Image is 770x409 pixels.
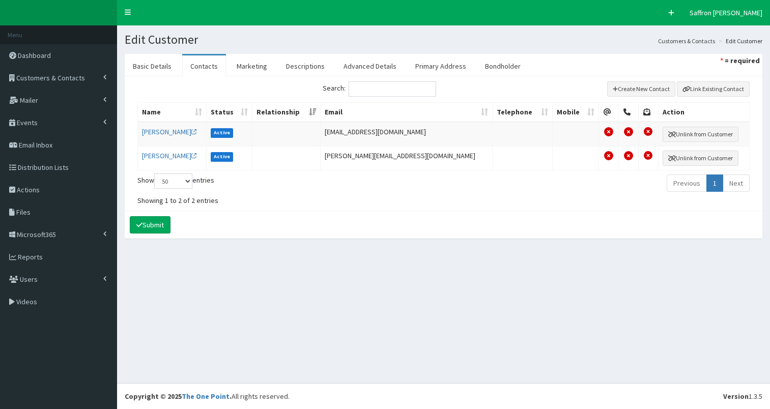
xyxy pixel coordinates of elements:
label: Active [211,152,234,161]
button: Unlink from Customer [663,151,738,166]
td: [PERSON_NAME][EMAIL_ADDRESS][DOMAIN_NAME] [321,146,493,170]
a: Primary Address [407,55,474,77]
a: Descriptions [278,55,333,77]
a: Marketing [229,55,275,77]
span: Users [20,275,38,284]
span: Videos [16,297,37,306]
td: [EMAIL_ADDRESS][DOMAIN_NAME] [321,122,493,146]
a: Previous [667,174,707,192]
h1: Edit Customer [125,33,762,46]
th: Action [659,103,750,122]
span: Reports [18,252,43,261]
label: Search: [323,81,436,97]
a: Advanced Details [335,55,405,77]
span: Files [16,208,31,217]
label: Show entries [137,173,214,189]
a: 1 [706,174,723,192]
select: Showentries [154,173,192,189]
a: The One Point [182,392,230,401]
span: Events [17,118,38,127]
span: Saffron [PERSON_NAME] [690,8,762,17]
a: [PERSON_NAME] [142,127,197,136]
th: Email Permission [599,103,619,122]
li: Edit Customer [716,37,762,45]
th: Mobile: activate to sort column ascending [553,103,599,122]
a: Next [723,174,750,192]
span: Actions [17,185,40,194]
a: Customers & Contacts [658,37,715,45]
a: [PERSON_NAME] [142,151,197,160]
div: Showing 1 to 2 of 2 entries [137,191,331,206]
button: Submit [130,216,170,233]
th: Telephone Permission [619,103,639,122]
a: Bondholder [477,55,529,77]
th: Relationship: activate to sort column ascending [252,103,321,122]
th: Post Permission [639,103,659,122]
b: Version [723,392,749,401]
button: Link Existing Contact [677,81,750,97]
strong: = required [725,56,760,65]
th: Email: activate to sort column ascending [321,103,493,122]
th: Name: activate to sort column ascending [138,103,207,122]
span: Mailer [20,96,38,105]
strong: Copyright © 2025 . [125,392,232,401]
a: Contacts [182,55,226,77]
span: Email Inbox [19,140,52,150]
span: Distribution Lists [18,163,69,172]
footer: All rights reserved. [117,383,770,409]
div: 1.3.5 [723,391,762,401]
th: Telephone: activate to sort column ascending [493,103,553,122]
a: Basic Details [125,55,180,77]
th: Status: activate to sort column ascending [207,103,253,122]
span: Customers & Contacts [16,73,85,82]
label: Active [211,128,234,137]
span: Dashboard [18,51,51,60]
button: Create New Contact [607,81,676,97]
span: Microsoft365 [17,230,56,239]
button: Unlink from Customer [663,127,738,142]
input: Search: [349,81,436,97]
